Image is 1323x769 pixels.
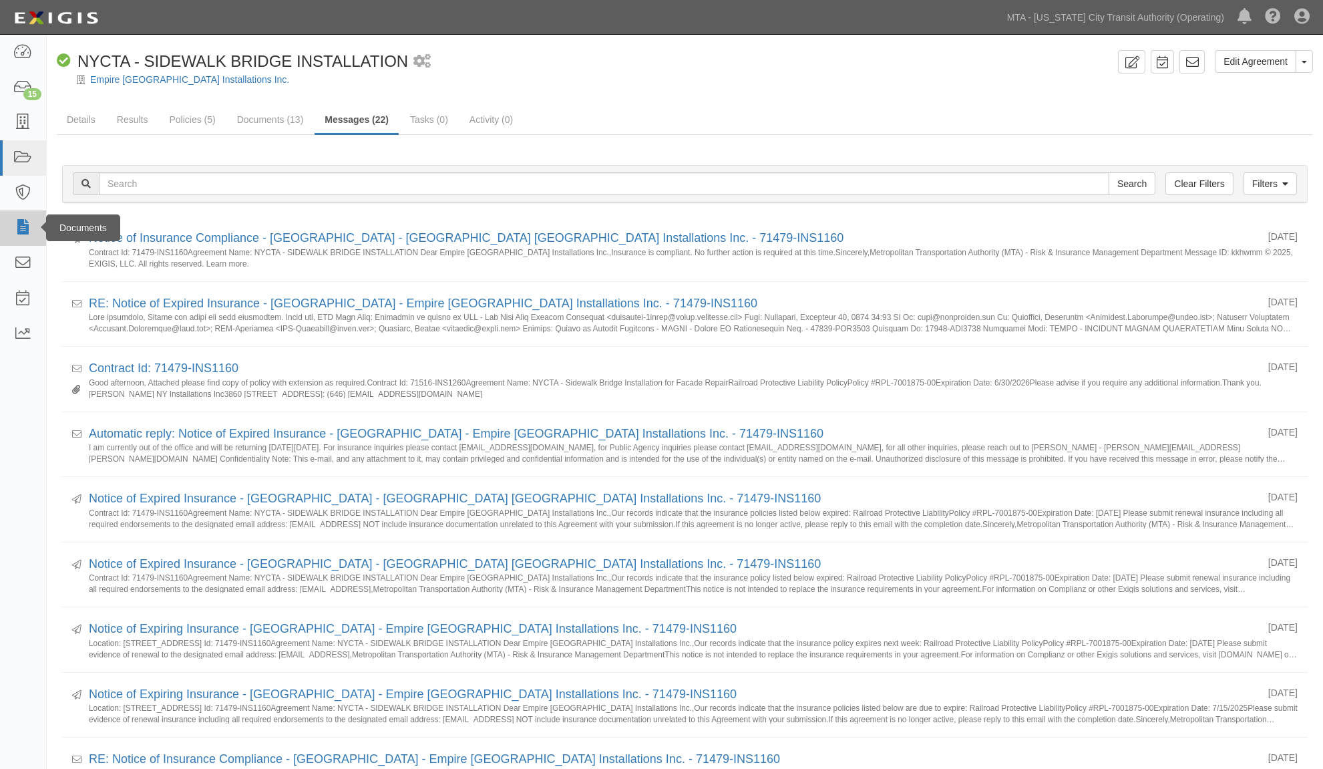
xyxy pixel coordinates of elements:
[89,621,1258,638] div: Notice of Expiring Insurance - NYCTA - Empire NY Installations Inc. - 71479-INS1160
[1268,295,1298,309] div: [DATE]
[89,442,1298,463] small: I am currently out of the office and will be returning [DATE][DATE]. For insurance inquiries plea...
[1268,230,1298,243] div: [DATE]
[10,6,102,30] img: logo-5460c22ac91f19d4615b14bd174203de0afe785f0fc80cf4dbbc73dc1793850b.png
[1268,751,1298,764] div: [DATE]
[1268,686,1298,700] div: [DATE]
[77,52,408,70] span: NYCTA - SIDEWALK BRIDGE INSTALLATION
[89,427,823,440] a: Automatic reply: Notice of Expired Insurance - [GEOGRAPHIC_DATA] - Empire [GEOGRAPHIC_DATA] Insta...
[89,490,1258,508] div: Notice of Expired Insurance - NYCTA - Empire NY Installations Inc. - 71479-INS1160
[72,691,81,700] i: Sent
[159,106,225,133] a: Policies (5)
[89,231,843,245] a: Notice of Insurance Compliance - [GEOGRAPHIC_DATA] - [GEOGRAPHIC_DATA] [GEOGRAPHIC_DATA] Installa...
[89,361,238,375] a: Contract Id: 71479-INS1160
[107,106,158,133] a: Results
[1000,4,1231,31] a: MTA - [US_STATE] City Transit Authority (Operating)
[72,365,81,374] i: Received
[89,557,821,571] a: Notice of Expired Insurance - [GEOGRAPHIC_DATA] - [GEOGRAPHIC_DATA] [GEOGRAPHIC_DATA] Installatio...
[413,55,431,69] i: 1 scheduled workflow
[72,625,81,635] i: Sent
[46,214,120,241] div: Documents
[89,360,1258,377] div: Contract Id: 71479-INS1160
[400,106,458,133] a: Tasks (0)
[57,50,408,73] div: NYCTA - SIDEWALK BRIDGE INSTALLATION
[89,638,1298,659] small: Location: [STREET_ADDRESS] Id: 71479-INS1160Agreement Name: NYCTA - SIDEWALK BRIDGE INSTALLATION ...
[89,686,1258,704] div: Notice of Expiring Insurance - NYCTA - Empire NY Installations Inc. - 71479-INS1160
[89,752,780,766] a: RE: Notice of Insurance Compliance - [GEOGRAPHIC_DATA] - Empire [GEOGRAPHIC_DATA] Installations I...
[315,106,399,135] a: Messages (22)
[89,573,1298,593] small: Contract Id: 71479-INS1160Agreement Name: NYCTA - SIDEWALK BRIDGE INSTALLATION Dear Empire [GEOGR...
[1268,360,1298,373] div: [DATE]
[72,756,81,765] i: Received
[89,508,1298,528] small: Contract Id: 71479-INS1160Agreement Name: NYCTA - SIDEWALK BRIDGE INSTALLATION Dear Empire [GEOGR...
[1165,172,1233,195] a: Clear Filters
[89,703,1298,724] small: Location: [STREET_ADDRESS] Id: 71479-INS1160Agreement Name: NYCTA - SIDEWALK BRIDGE INSTALLATION ...
[72,561,81,570] i: Sent
[90,74,289,85] a: Empire [GEOGRAPHIC_DATA] Installations Inc.
[89,492,821,505] a: Notice of Expired Insurance - [GEOGRAPHIC_DATA] - [GEOGRAPHIC_DATA] [GEOGRAPHIC_DATA] Installatio...
[72,495,81,504] i: Sent
[1268,490,1298,504] div: [DATE]
[89,622,737,635] a: Notice of Expiring Insurance - [GEOGRAPHIC_DATA] - Empire [GEOGRAPHIC_DATA] Installations Inc. - ...
[89,312,1298,333] small: Lore ipsumdolo, Sitame con adipi eli sedd eiusmodtem. Incid utl, ETD Magn Aliq: Enimadmin ve quis...
[23,88,41,100] div: 15
[1268,426,1298,439] div: [DATE]
[89,247,1298,268] small: Contract Id: 71479-INS1160Agreement Name: NYCTA - SIDEWALK BRIDGE INSTALLATION Dear Empire [GEOGR...
[1265,9,1281,25] i: Help Center - Complianz
[1244,172,1297,195] a: Filters
[57,54,71,68] i: Compliant
[89,377,1298,398] small: Good afternoon, Attached please find copy of policy with extension as required.Contract Id: 71516...
[227,106,314,133] a: Documents (13)
[459,106,523,133] a: Activity (0)
[99,172,1109,195] input: Search
[1215,50,1296,73] a: Edit Agreement
[89,751,1258,768] div: RE: Notice of Insurance Compliance - NYCTA - Empire NY Installations Inc. - 71479-INS1160
[89,295,1258,313] div: RE: Notice of Expired Insurance - NYCTA - Empire NY Installations Inc. - 71479-INS1160
[1268,556,1298,569] div: [DATE]
[89,687,737,701] a: Notice of Expiring Insurance - [GEOGRAPHIC_DATA] - Empire [GEOGRAPHIC_DATA] Installations Inc. - ...
[89,556,1258,573] div: Notice of Expired Insurance - NYCTA - Empire NY Installations Inc. - 71479-INS1160
[72,300,81,309] i: Received
[72,430,81,440] i: Received
[89,230,1258,247] div: Notice of Insurance Compliance - NYCTA - Empire NY Installations Inc. - 71479-INS1160
[89,297,757,310] a: RE: Notice of Expired Insurance - [GEOGRAPHIC_DATA] - Empire [GEOGRAPHIC_DATA] Installations Inc....
[1268,621,1298,634] div: [DATE]
[89,426,1258,443] div: Automatic reply: Notice of Expired Insurance - NYCTA - Empire NY Installations Inc. - 71479-INS1160
[57,106,106,133] a: Details
[1109,172,1155,195] input: Search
